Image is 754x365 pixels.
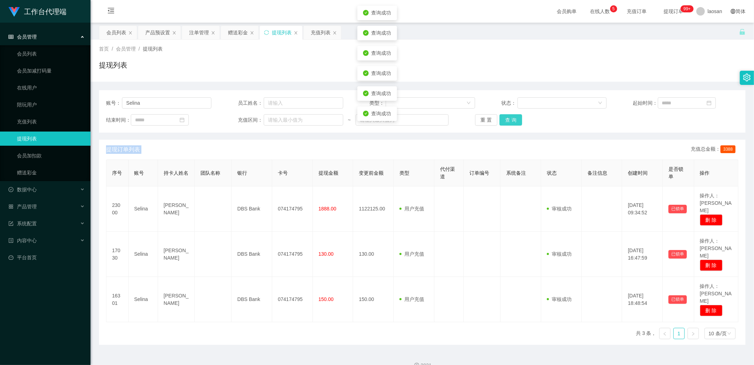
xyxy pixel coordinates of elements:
[200,170,220,176] span: 团队名称
[128,31,133,35] i: 图标: close
[372,50,391,56] span: 查询成功
[363,111,369,116] i: icon: check-circle
[8,187,37,192] span: 数据中心
[668,295,687,304] button: 已锁单
[8,187,13,192] i: 图标: check-circle-o
[17,149,85,163] a: 会员加扣款
[272,26,292,39] div: 提现列表
[318,296,334,302] span: 150.00
[372,111,391,116] span: 查询成功
[369,99,386,107] span: 类型：
[238,116,264,124] span: 充值区间：
[353,277,394,322] td: 150.00
[8,34,13,39] i: 图标: table
[17,166,85,180] a: 赠送彩金
[668,205,687,213] button: 已锁单
[587,9,614,14] span: 在线人数
[8,204,13,209] i: 图标: appstore-o
[467,101,471,106] i: 图标: down
[727,331,731,336] i: 图标: down
[112,46,113,52] span: /
[660,9,687,14] span: 提现订单
[8,221,37,226] span: 系统配置
[356,114,449,126] input: 请输入最大值为
[8,204,37,209] span: 产品管理
[99,60,127,70] h1: 提现列表
[440,166,455,179] span: 代付渠道
[700,214,723,226] button: 删 除
[17,64,85,78] a: 会员加减打码量
[547,206,572,212] span: 审核成功
[106,186,129,232] td: 23000
[668,166,683,179] span: 是否锁单
[106,232,129,277] td: 17030
[8,221,13,226] i: 图标: form
[99,0,123,23] i: 图标: menu-fold
[663,332,667,336] i: 图标: left
[272,186,313,232] td: 074174795
[547,296,572,302] span: 审核成功
[232,277,272,322] td: DBS Bank
[106,145,140,154] span: 提现订单列表
[112,170,122,176] span: 序号
[353,232,394,277] td: 130.00
[17,132,85,146] a: 提现列表
[272,277,313,322] td: 074174795
[700,283,732,304] span: 操作人：[PERSON_NAME]
[668,250,687,259] button: 已锁单
[659,328,671,339] li: 上一页
[359,170,384,176] span: 变更前金额
[17,81,85,95] a: 在线用户
[318,206,337,212] span: 1888.00
[264,97,343,109] input: 请输入
[399,206,424,212] span: 用户充值
[158,186,195,232] td: [PERSON_NAME]
[8,238,13,243] i: 图标: profile
[106,26,126,39] div: 会员列表
[475,114,498,126] button: 重 置
[399,251,424,257] span: 用户充值
[250,31,254,35] i: 图标: close
[633,99,658,107] span: 起始时间：
[189,26,209,39] div: 注单管理
[134,170,144,176] span: 账号
[106,99,122,107] span: 账号：
[610,5,617,12] sup: 5
[709,328,727,339] div: 10 条/页
[700,260,723,271] button: 删 除
[8,238,37,243] span: 内容中心
[238,99,264,107] span: 员工姓名：
[143,46,163,52] span: 提现列表
[264,30,269,35] i: 图标: sync
[264,114,343,126] input: 请输入最小值为
[139,46,140,52] span: /
[720,145,736,153] span: 3388
[318,170,338,176] span: 提现金额
[681,5,694,12] sup: 1182
[506,170,526,176] span: 系统备注
[636,328,656,339] li: 共 3 条，
[333,31,337,35] i: 图标: close
[731,9,736,14] i: 图标: global
[343,116,356,124] span: ~
[598,101,602,106] i: 图标: down
[547,170,557,176] span: 状态
[363,10,369,16] i: icon: check-circle
[372,91,391,96] span: 查询成功
[628,170,648,176] span: 创建时间
[158,232,195,277] td: [PERSON_NAME]
[232,232,272,277] td: DBS Bank
[294,31,298,35] i: 图标: close
[622,277,663,322] td: [DATE] 18:48:54
[624,9,650,14] span: 充值订单
[353,186,394,232] td: 1122125.00
[129,277,158,322] td: Selina
[17,47,85,61] a: 会员列表
[129,232,158,277] td: Selina
[700,193,732,213] span: 操作人：[PERSON_NAME]
[588,170,607,176] span: 备注信息
[622,186,663,232] td: [DATE] 09:34:52
[122,97,211,109] input: 请输入
[24,0,66,23] h1: 工作台代理端
[372,70,391,76] span: 查询成功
